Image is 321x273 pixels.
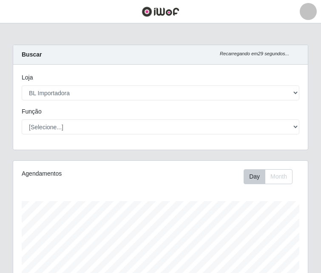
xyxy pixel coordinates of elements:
label: Função [22,107,42,116]
button: Day [244,169,265,184]
strong: Buscar [22,51,42,58]
div: First group [244,169,293,184]
div: Toolbar with button groups [244,169,299,184]
i: Recarregando em 29 segundos... [220,51,289,56]
button: Month [265,169,293,184]
label: Loja [22,73,33,82]
div: Agendamentos [22,169,130,178]
img: CoreUI Logo [142,6,179,17]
